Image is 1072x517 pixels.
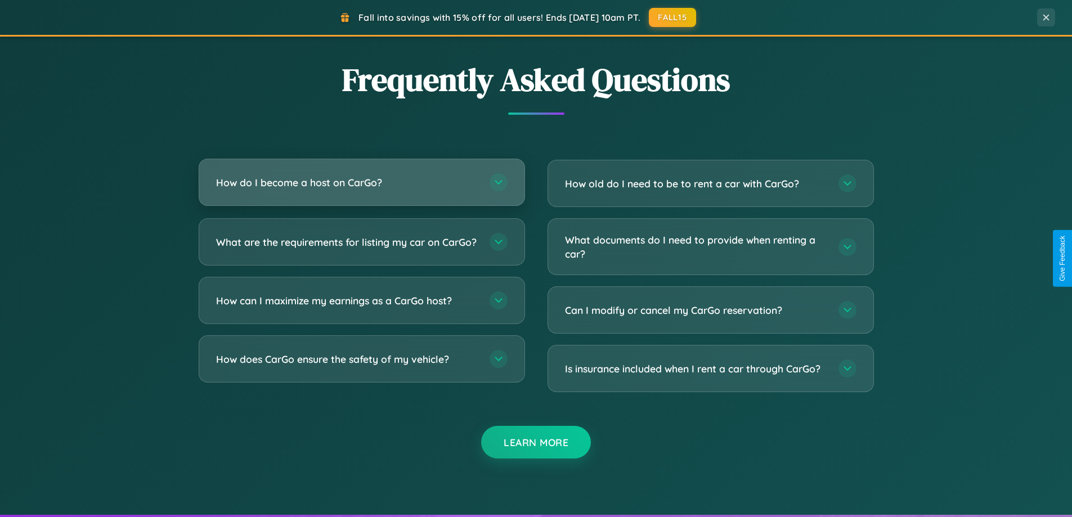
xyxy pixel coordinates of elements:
[199,58,874,101] h2: Frequently Asked Questions
[565,362,827,376] h3: Is insurance included when I rent a car through CarGo?
[358,12,640,23] span: Fall into savings with 15% off for all users! Ends [DATE] 10am PT.
[565,303,827,317] h3: Can I modify or cancel my CarGo reservation?
[216,294,478,308] h3: How can I maximize my earnings as a CarGo host?
[216,352,478,366] h3: How does CarGo ensure the safety of my vehicle?
[216,235,478,249] h3: What are the requirements for listing my car on CarGo?
[565,233,827,260] h3: What documents do I need to provide when renting a car?
[649,8,696,27] button: FALL15
[565,177,827,191] h3: How old do I need to be to rent a car with CarGo?
[481,426,591,458] button: Learn More
[216,176,478,190] h3: How do I become a host on CarGo?
[1058,236,1066,281] div: Give Feedback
